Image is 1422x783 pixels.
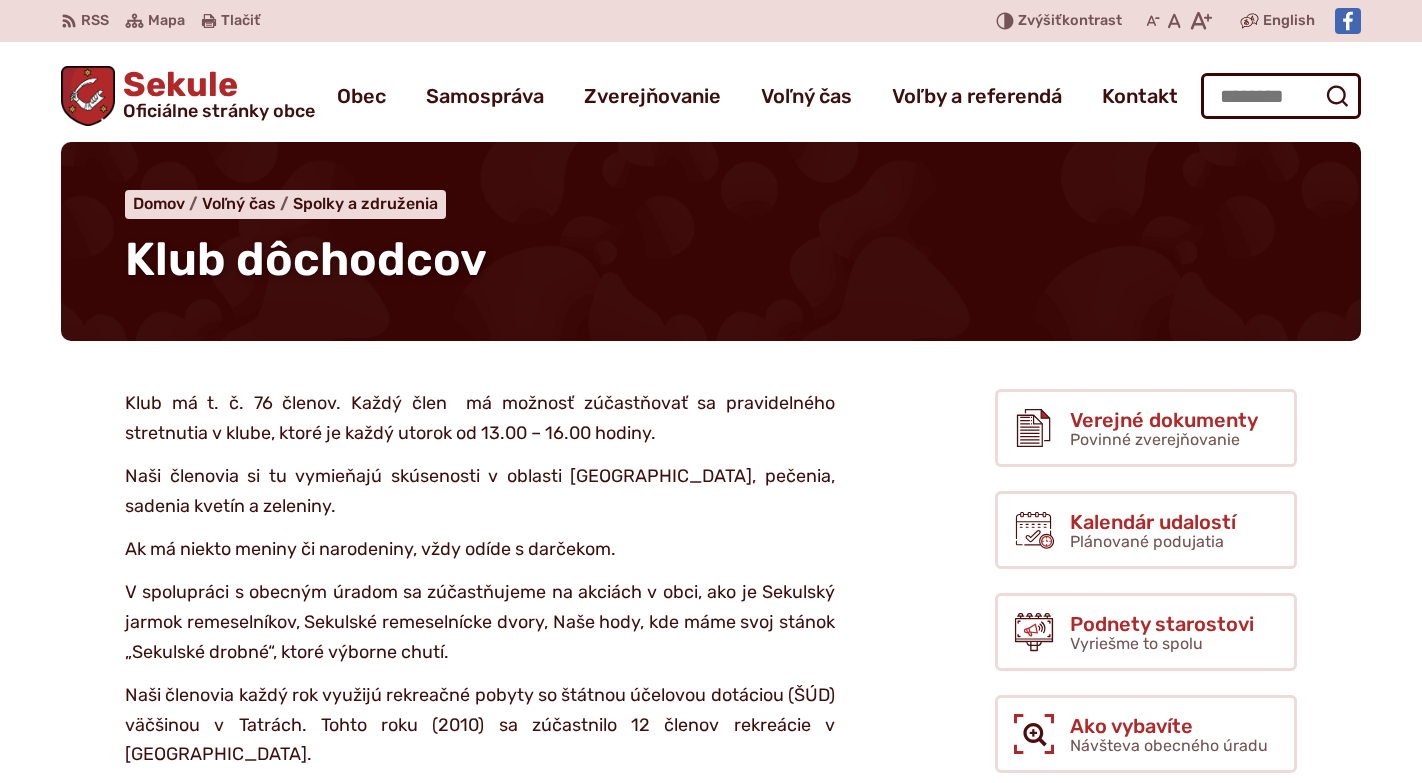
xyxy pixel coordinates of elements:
[1102,68,1178,124] a: Kontakt
[1070,715,1268,737] span: Ako vybavíte
[125,578,835,667] p: V spolupráci s obecným úradom sa zúčastňujeme na akciách v obci, ako je Sekulský jarmok remeselní...
[123,102,315,120] span: Oficiálne stránky obce
[1070,409,1258,431] span: Verejné dokumenty
[202,194,276,213] span: Voľný čas
[125,232,487,287] span: Klub dôchodcov
[221,13,260,30] span: Tlačiť
[1259,9,1319,33] a: English
[1070,634,1203,653] span: Vyriešme to spolu
[584,68,721,124] a: Zverejňovanie
[293,194,438,213] a: Spolky a združenia
[202,194,293,213] a: Voľný čas
[426,68,544,124] a: Samospráva
[1070,736,1268,755] span: Návšteva obecného úradu
[115,68,315,120] span: Sekule
[125,681,835,770] p: Naši členovia každý rok využijú rekreačné pobyty so štátnou účelovou dotáciou (ŠÚD) väčšinou v Ta...
[892,68,1062,124] a: Voľby a referendá
[125,462,835,521] p: Naši členovia si tu vymieňajú skúsenosti v oblasti [GEOGRAPHIC_DATA], pečenia, sadenia kvetín a z...
[148,9,185,33] span: Mapa
[337,68,386,124] a: Obec
[995,593,1297,671] a: Podnety starostovi Vyriešme to spolu
[1335,8,1361,34] img: Prejsť na Facebook stránku
[995,389,1297,467] a: Verejné dokumenty Povinné zverejňovanie
[995,695,1297,773] a: Ako vybavíte Návšteva obecného úradu
[1070,511,1236,533] span: Kalendár udalostí
[61,66,115,126] img: Prejsť na domovskú stránku
[1070,532,1224,551] span: Plánované podujatia
[133,194,202,213] a: Domov
[1070,613,1254,635] span: Podnety starostovi
[61,66,315,126] a: Logo Sekule, prejsť na domovskú stránku.
[81,9,109,33] span: RSS
[1018,12,1062,29] span: Zvýšiť
[1263,9,1315,33] span: English
[1070,430,1240,449] span: Povinné zverejňovanie
[125,535,835,565] p: Ak má niekto meniny či narodeniny, vždy odíde s darčekom.
[761,68,852,124] a: Voľný čas
[133,194,185,213] span: Domov
[995,491,1297,569] a: Kalendár udalostí Plánované podujatia
[125,389,835,448] p: Klub má t. č. 76 členov. Každý člen má možnosť zúčastňovať sa pravidelného stretnutia v klube, kt...
[1018,13,1122,30] span: kontrast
